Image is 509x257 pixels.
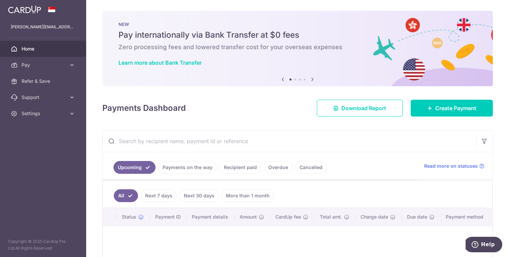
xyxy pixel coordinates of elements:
[341,104,386,112] span: Download Report
[186,208,234,226] th: Payment details
[407,214,427,220] span: Due date
[150,208,186,226] th: Payment ID
[118,59,202,66] a: Learn more about Bank Transfer
[435,104,476,112] span: Create Payment
[222,189,274,202] a: More than 1 month
[102,102,186,114] h4: Payments Dashboard
[118,30,477,40] h5: Pay internationally via Bank Transfer at $0 fees
[122,214,136,220] span: Status
[264,161,293,174] a: Overdue
[275,214,301,220] span: CardUp fee
[141,189,177,202] a: Next 7 days
[411,100,493,117] a: Create Payment
[466,237,502,254] iframe: Opens a widget where you can find more information
[118,22,477,27] p: NEW
[240,214,257,220] span: Amount
[102,11,493,86] img: Bank transfer banner
[103,130,476,152] input: Search by recipient name, payment id or reference
[8,5,41,13] img: CardUp
[22,62,66,68] span: Pay
[22,78,66,85] span: Refer & Save
[317,100,403,117] a: Download Report
[295,161,327,174] a: Cancelled
[22,94,66,101] span: Support
[320,214,342,220] span: Total amt.
[440,208,492,226] th: Payment method
[113,161,156,174] a: Upcoming
[118,43,477,51] h6: Zero processing fees and lowered transfer cost for your overseas expenses
[11,24,75,30] p: [PERSON_NAME][EMAIL_ADDRESS][DOMAIN_NAME]
[22,110,66,117] span: Settings
[424,163,478,169] span: Read more on statuses
[114,189,138,202] a: All
[179,189,219,202] a: Next 30 days
[22,45,66,52] span: Home
[219,161,261,174] a: Recipient paid
[158,161,217,174] a: Payments on the way
[361,214,388,220] span: Charge date
[424,163,484,169] a: Read more on statuses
